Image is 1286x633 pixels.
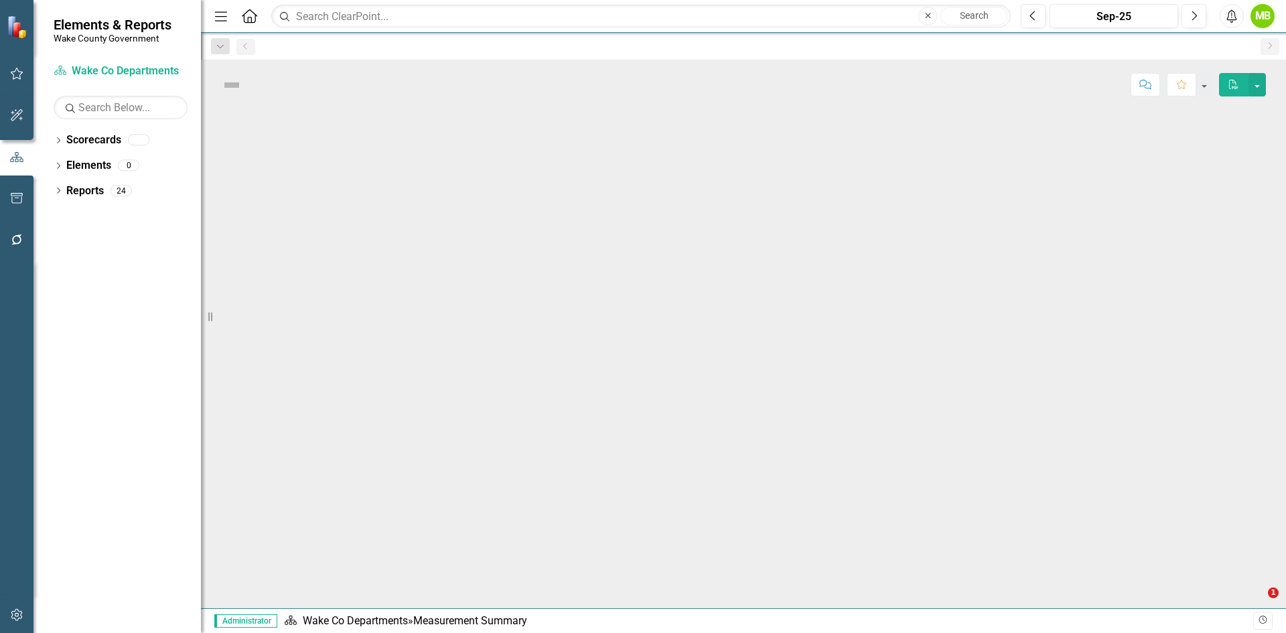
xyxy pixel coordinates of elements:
[54,64,188,79] a: Wake Co Departments
[66,133,121,148] a: Scorecards
[1240,587,1273,620] iframe: Intercom live chat
[960,10,989,21] span: Search
[118,160,139,171] div: 0
[214,614,277,628] span: Administrator
[221,74,242,96] img: Not Defined
[413,614,527,627] div: Measurement Summary
[54,17,171,33] span: Elements & Reports
[1054,9,1173,25] div: Sep-25
[1251,4,1275,28] button: MB
[940,7,1007,25] button: Search
[66,158,111,173] a: Elements
[284,614,1253,629] div: »
[54,96,188,119] input: Search Below...
[303,614,408,627] a: Wake Co Departments
[1268,587,1279,598] span: 1
[1050,4,1178,28] button: Sep-25
[66,184,104,199] a: Reports
[271,5,1011,28] input: Search ClearPoint...
[111,185,132,196] div: 24
[54,33,171,44] small: Wake County Government
[7,15,31,39] img: ClearPoint Strategy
